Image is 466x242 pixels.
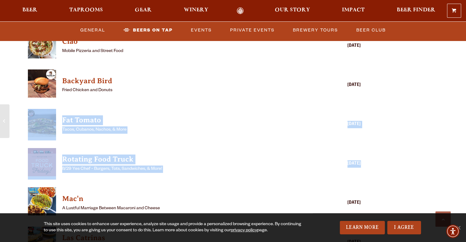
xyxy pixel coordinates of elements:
div: This site uses cookies to enhance user experience, analyze site usage and provide a personalized ... [44,222,305,234]
a: privacy policy [231,228,257,233]
a: Beers on Tap [121,23,175,37]
a: View Rotating Food Truck details (opens in a new window) [28,148,56,180]
h4: Rotating Food Truck [62,155,309,164]
div: [DATE] [312,121,361,128]
p: Mobile Pizzeria and Street Food [62,48,309,55]
a: View Fat Tomato details (opens in a new window) [62,114,309,126]
p: 8/29 Yes Chef - Burgers, Tots, Sandwiches, & More! [62,166,309,173]
a: General [78,23,108,37]
div: [DATE] [312,199,361,207]
a: View Backyard Bird details (opens in a new window) [28,69,56,101]
a: Our Story [271,7,314,14]
div: [DATE] [312,43,361,50]
p: A Lustful Marriage Between Macaroni and Cheese [62,205,309,212]
div: [DATE] [312,160,361,168]
a: Beer Finder [392,7,439,14]
a: View Fat Tomato details (opens in a new window) [28,109,56,140]
h4: Fat Tomato [62,115,309,125]
a: Brewery Tours [290,23,340,37]
span: Impact [342,8,365,13]
a: Private Events [228,23,277,37]
a: Beer [18,7,41,14]
span: Gear [135,8,152,13]
a: View Backyard Bird details (opens in a new window) [62,75,309,87]
a: View Mac'n details (opens in a new window) [62,193,309,205]
h4: Ciao [62,37,309,47]
img: thumbnail food truck [28,187,56,215]
a: View Ciao details (opens in a new window) [62,35,309,48]
a: Winery [180,7,212,14]
h4: Backyard Bird [62,76,309,86]
span: Taprooms [69,8,103,13]
span: Beer Finder [396,8,435,13]
a: Scroll to top [435,211,451,227]
a: Learn More [340,221,385,234]
img: thumbnail food truck [28,148,56,176]
a: Odell Home [229,7,252,14]
img: thumbnail food truck [28,109,56,137]
p: Fried Chicken and Donuts [62,87,309,94]
a: View Ciao details (opens in a new window) [28,30,56,62]
img: thumbnail food truck [28,69,56,98]
span: Beer [22,8,37,13]
a: Gear [131,7,156,14]
img: thumbnail food truck [28,30,56,58]
div: Accessibility Menu [446,225,460,238]
p: Tacos, Cubanos, Nachos, & More [62,126,309,134]
a: Impact [338,7,369,14]
a: Beer Club [354,23,388,37]
span: Winery [184,8,208,13]
div: [DATE] [312,82,361,89]
h4: Mac'n [62,194,309,204]
a: Taprooms [65,7,107,14]
span: Our Story [275,8,310,13]
a: View Mac'n details (opens in a new window) [28,187,56,219]
a: Events [188,23,214,37]
a: I Agree [387,221,421,234]
a: View Rotating Food Truck details (opens in a new window) [62,153,309,166]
